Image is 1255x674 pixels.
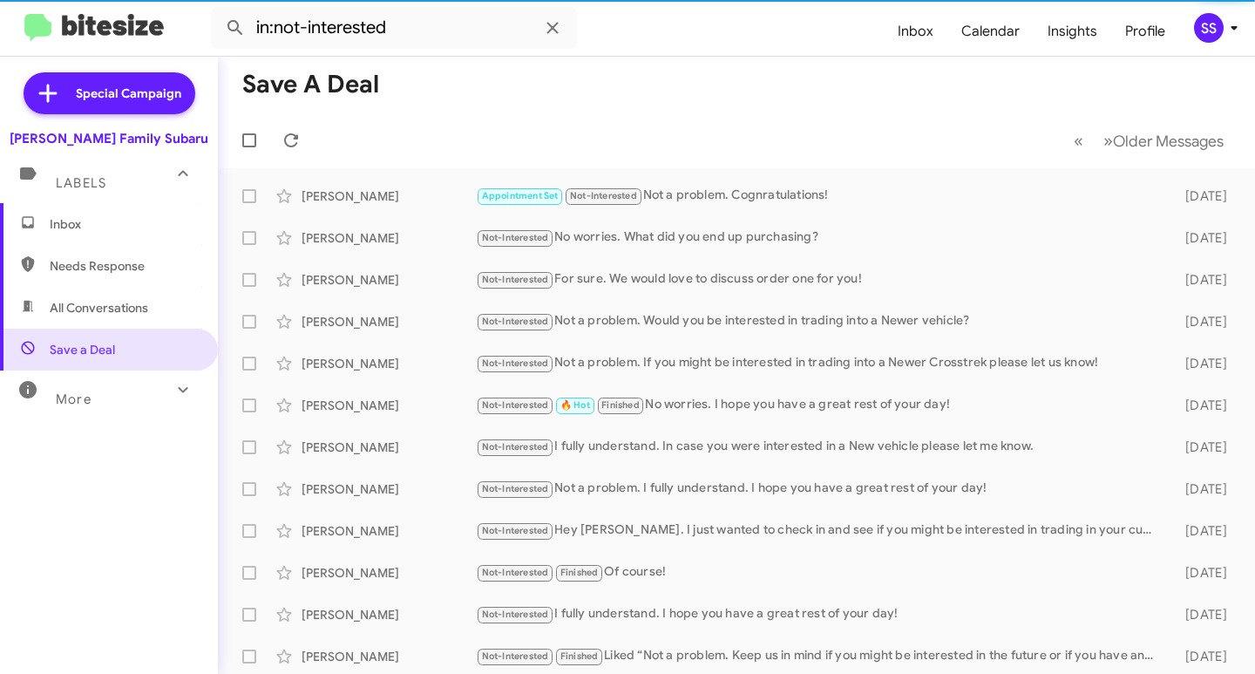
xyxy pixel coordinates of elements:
span: Not-Interested [482,399,549,411]
div: Of course! [476,562,1165,582]
div: [PERSON_NAME] [302,397,476,414]
div: Not a problem. I fully understand. I hope you have a great rest of your day! [476,479,1165,499]
div: [DATE] [1165,606,1241,623]
span: Labels [56,175,106,191]
div: [PERSON_NAME] [302,648,476,665]
span: Needs Response [50,257,198,275]
div: For sure. We would love to discuss order one for you! [476,269,1165,289]
span: 🔥 Hot [560,399,590,411]
span: Not-Interested [482,357,549,369]
div: [PERSON_NAME] [302,564,476,582]
span: Save a Deal [50,341,115,358]
span: Not-Interested [482,483,549,494]
button: SS [1179,13,1236,43]
button: Previous [1063,123,1094,159]
div: [PERSON_NAME] [302,439,476,456]
div: [DATE] [1165,648,1241,665]
div: [DATE] [1165,229,1241,247]
input: Search [211,7,577,49]
div: [DATE] [1165,187,1241,205]
a: Profile [1111,6,1179,57]
span: Finished [560,650,599,662]
span: More [56,391,92,407]
div: [DATE] [1165,397,1241,414]
div: Liked “Not a problem. Keep us in mind if you might be interested in the future or if you have any... [476,646,1165,666]
span: » [1103,130,1113,152]
span: Special Campaign [76,85,181,102]
div: [PERSON_NAME] [302,606,476,623]
span: Not-Interested [570,190,637,201]
div: [PERSON_NAME] Family Subaru [10,130,208,147]
div: No worries. What did you end up purchasing? [476,228,1165,248]
span: Not-Interested [482,441,549,453]
div: [PERSON_NAME] [302,187,476,205]
span: Not-Interested [482,316,549,327]
span: « [1074,130,1083,152]
div: Hey [PERSON_NAME]. I just wanted to check in and see if you might be interested in trading in you... [476,521,1165,541]
div: SS [1194,13,1224,43]
div: Not a problem. Would you be interested in trading into a Newer vehicle? [476,311,1165,331]
span: Older Messages [1113,132,1224,151]
div: [PERSON_NAME] [302,229,476,247]
div: Not a problem. If you might be interested in trading into a Newer Crosstrek please let us know! [476,353,1165,373]
span: Not-Interested [482,525,549,536]
div: [PERSON_NAME] [302,522,476,540]
div: No worries. I hope you have a great rest of your day! [476,395,1165,415]
span: Not-Interested [482,232,549,243]
div: [DATE] [1165,522,1241,540]
div: [PERSON_NAME] [302,313,476,330]
span: Not-Interested [482,274,549,285]
div: I fully understand. I hope you have a great rest of your day! [476,604,1165,624]
span: All Conversations [50,299,148,317]
span: Finished [560,567,599,578]
div: Not a problem. Cognratulations! [476,186,1165,206]
a: Special Campaign [24,72,195,114]
div: I fully understand. In case you were interested in a New vehicle please let me know. [476,437,1165,457]
span: Inbox [50,215,198,233]
button: Next [1093,123,1234,159]
span: Not-Interested [482,567,549,578]
div: [PERSON_NAME] [302,480,476,498]
span: Not-Interested [482,609,549,620]
span: Appointment Set [482,190,559,201]
span: Not-Interested [482,650,549,662]
span: Finished [601,399,640,411]
div: [DATE] [1165,355,1241,372]
div: [PERSON_NAME] [302,271,476,289]
a: Insights [1034,6,1111,57]
div: [DATE] [1165,564,1241,582]
div: [DATE] [1165,480,1241,498]
div: [DATE] [1165,313,1241,330]
div: [DATE] [1165,439,1241,456]
div: [PERSON_NAME] [302,355,476,372]
h1: Save a Deal [242,71,379,99]
a: Inbox [884,6,947,57]
a: Calendar [947,6,1034,57]
nav: Page navigation example [1064,123,1234,159]
div: [DATE] [1165,271,1241,289]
